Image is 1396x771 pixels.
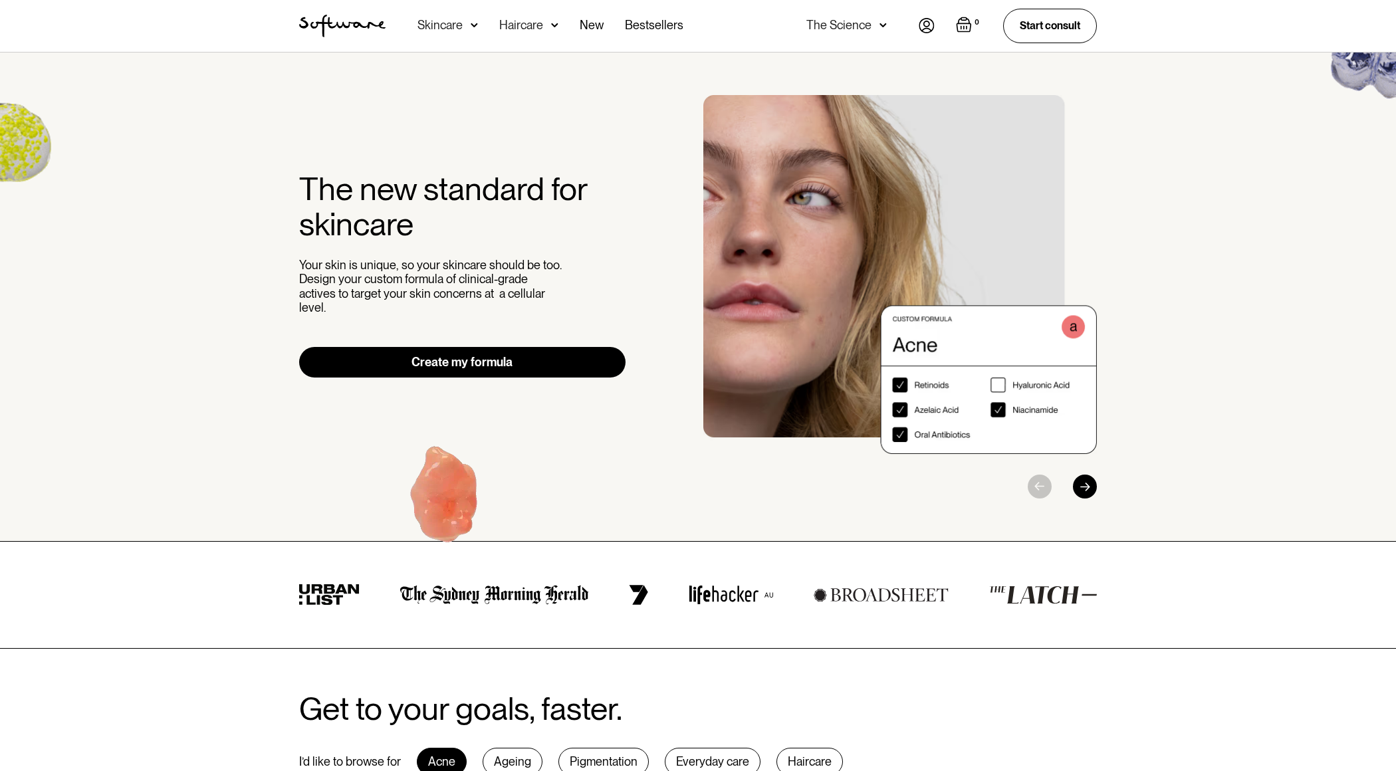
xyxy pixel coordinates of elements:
[806,19,872,32] div: The Science
[972,17,982,29] div: 0
[299,15,386,37] img: Software Logo
[417,19,463,32] div: Skincare
[363,423,528,586] img: Hydroquinone (skin lightening agent)
[299,347,626,378] a: Create my formula
[689,585,772,605] img: lifehacker logo
[299,258,565,315] p: Your skin is unique, so your skincare should be too. Design your custom formula of clinical-grade...
[879,19,887,32] img: arrow down
[299,171,626,242] h2: The new standard for skincare
[1073,475,1097,498] div: Next slide
[299,584,360,606] img: urban list logo
[499,19,543,32] div: Haircare
[471,19,478,32] img: arrow down
[956,17,982,35] a: Open empty cart
[551,19,558,32] img: arrow down
[299,691,622,726] h2: Get to your goals, faster.
[299,15,386,37] a: home
[1003,9,1097,43] a: Start consult
[814,588,949,602] img: broadsheet logo
[400,585,588,605] img: the Sydney morning herald logo
[703,95,1097,454] div: 1 / 3
[299,754,401,769] div: I’d like to browse for
[989,586,1097,604] img: the latch logo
